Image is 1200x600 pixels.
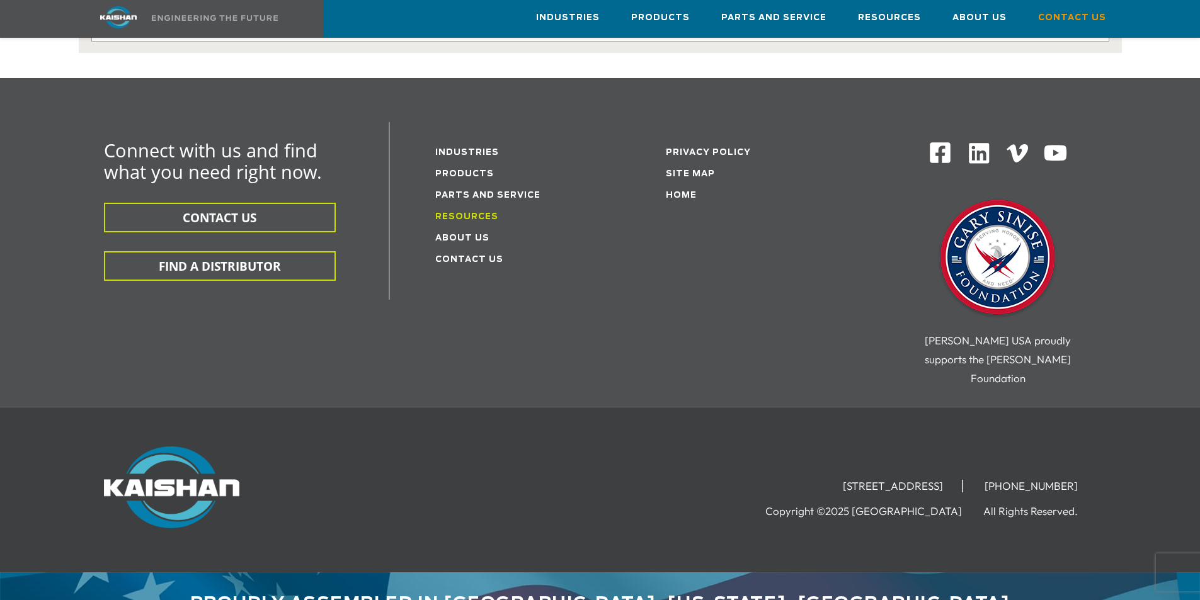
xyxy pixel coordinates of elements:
a: Industries [536,1,600,35]
a: Contact Us [435,256,503,264]
span: About Us [952,11,1007,25]
a: Resources [858,1,921,35]
span: Contact Us [1038,11,1106,25]
img: Linkedin [967,141,991,166]
li: All Rights Reserved. [983,505,1097,518]
img: Facebook [929,141,952,164]
img: kaishan logo [71,6,166,28]
a: Parts and service [435,191,540,200]
a: Parts and Service [721,1,826,35]
a: About Us [435,234,489,242]
a: About Us [952,1,1007,35]
span: [PERSON_NAME] USA proudly supports the [PERSON_NAME] Foundation [925,334,1071,385]
li: [STREET_ADDRESS] [824,480,963,492]
a: Home [666,191,697,200]
a: Contact Us [1038,1,1106,35]
a: Privacy Policy [666,149,751,157]
span: Products [631,11,690,25]
a: Industries [435,149,499,157]
img: Kaishan [104,446,239,528]
a: Site Map [666,170,715,178]
button: FIND A DISTRIBUTOR [104,251,336,281]
li: [PHONE_NUMBER] [966,480,1097,492]
img: Gary Sinise Foundation [935,196,1061,322]
span: Connect with us and find what you need right now. [104,138,322,184]
button: CONTACT US [104,203,336,232]
span: Resources [858,11,921,25]
span: Industries [536,11,600,25]
img: Vimeo [1007,144,1028,162]
a: Resources [435,213,498,221]
a: Products [631,1,690,35]
img: Engineering the future [152,15,278,21]
span: Parts and Service [721,11,826,25]
img: Youtube [1043,141,1068,166]
a: Products [435,170,494,178]
li: Copyright ©2025 [GEOGRAPHIC_DATA] [765,505,981,518]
